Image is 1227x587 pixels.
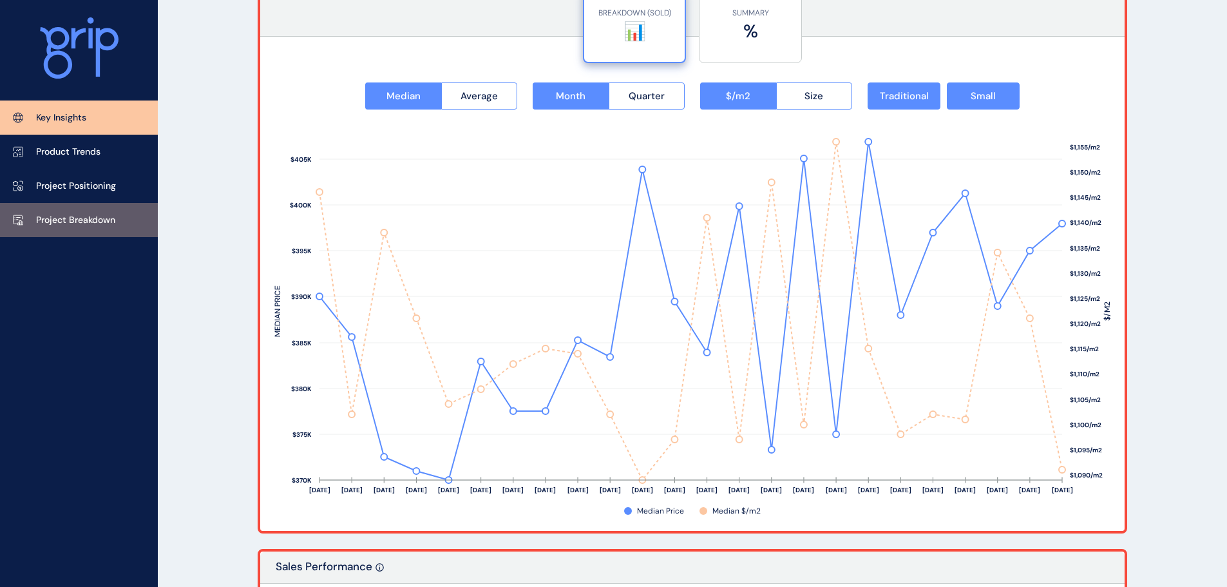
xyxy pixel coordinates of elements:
[868,82,940,110] button: Traditional
[1070,193,1101,202] text: $1,145/m2
[880,90,929,102] span: Traditional
[386,90,421,102] span: Median
[706,8,795,19] p: SUMMARY
[1070,421,1101,429] text: $1,100/m2
[1070,370,1099,378] text: $1,110/m2
[36,214,115,227] p: Project Breakdown
[804,90,823,102] span: Size
[726,90,750,102] span: $/m2
[1070,269,1101,278] text: $1,130/m2
[1070,244,1100,253] text: $1,135/m2
[629,90,665,102] span: Quarter
[441,82,518,110] button: Average
[461,90,498,102] span: Average
[1070,320,1101,328] text: $1,120/m2
[1102,302,1112,321] text: $/M2
[533,82,609,110] button: Month
[591,19,678,44] label: 📊
[1070,396,1101,404] text: $1,105/m2
[1070,471,1103,479] text: $1,090/m2
[276,559,372,583] p: Sales Performance
[971,90,996,102] span: Small
[36,111,86,124] p: Key Insights
[1070,143,1100,151] text: $1,155/m2
[1070,294,1100,303] text: $1,125/m2
[609,82,685,110] button: Quarter
[637,506,684,517] span: Median Price
[700,82,776,110] button: $/m2
[706,19,795,44] label: %
[1070,168,1101,177] text: $1,150/m2
[591,8,678,19] p: BREAKDOWN (SOLD)
[712,506,761,517] span: Median $/m2
[36,146,100,159] p: Product Trends
[1070,446,1102,454] text: $1,095/m2
[36,180,116,193] p: Project Positioning
[776,82,853,110] button: Size
[1070,345,1099,353] text: $1,115/m2
[556,90,585,102] span: Month
[947,82,1020,110] button: Small
[1070,218,1101,227] text: $1,140/m2
[365,82,441,110] button: Median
